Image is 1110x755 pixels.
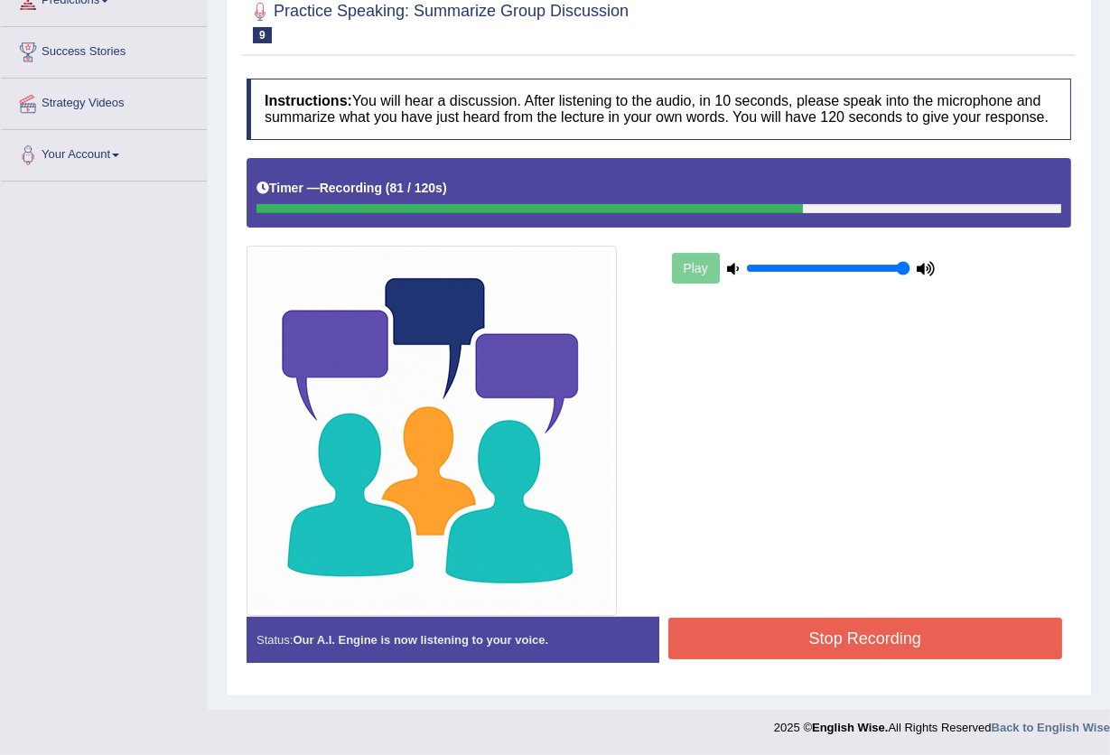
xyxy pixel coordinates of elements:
b: Recording [320,181,382,195]
span: 9 [253,27,272,43]
b: ( [386,181,390,195]
div: Status: [247,617,659,663]
a: Your Account [1,130,207,175]
b: 81 / 120s [390,181,443,195]
a: Strategy Videos [1,79,207,124]
button: Stop Recording [668,618,1063,659]
a: Success Stories [1,27,207,72]
strong: Our A.I. Engine is now listening to your voice. [293,633,548,647]
b: Instructions: [265,93,352,108]
b: ) [443,181,447,195]
div: 2025 © All Rights Reserved [774,710,1110,736]
strong: English Wise. [812,721,888,734]
h5: Timer — [257,182,447,195]
a: Back to English Wise [992,721,1110,734]
h4: You will hear a discussion. After listening to the audio, in 10 seconds, please speak into the mi... [247,79,1071,139]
